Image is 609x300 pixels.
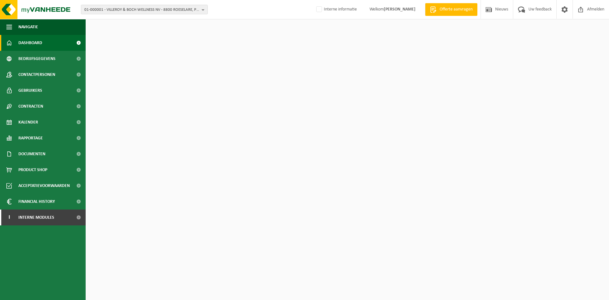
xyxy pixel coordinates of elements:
[18,98,43,114] span: Contracten
[18,210,54,225] span: Interne modules
[315,5,357,14] label: Interne informatie
[425,3,477,16] a: Offerte aanvragen
[18,67,55,83] span: Contactpersonen
[18,114,38,130] span: Kalender
[18,35,42,51] span: Dashboard
[384,7,416,12] strong: [PERSON_NAME]
[18,146,45,162] span: Documenten
[18,194,55,210] span: Financial History
[18,130,43,146] span: Rapportage
[18,178,70,194] span: Acceptatievoorwaarden
[81,5,208,14] button: 01-000001 - VILLEROY & BOCH WELLNESS NV - 8800 ROESELARE, POPULIERSTRAAT 1
[18,162,47,178] span: Product Shop
[18,83,42,98] span: Gebruikers
[18,19,38,35] span: Navigatie
[84,5,199,15] span: 01-000001 - VILLEROY & BOCH WELLNESS NV - 8800 ROESELARE, POPULIERSTRAAT 1
[18,51,56,67] span: Bedrijfsgegevens
[6,210,12,225] span: I
[438,6,474,13] span: Offerte aanvragen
